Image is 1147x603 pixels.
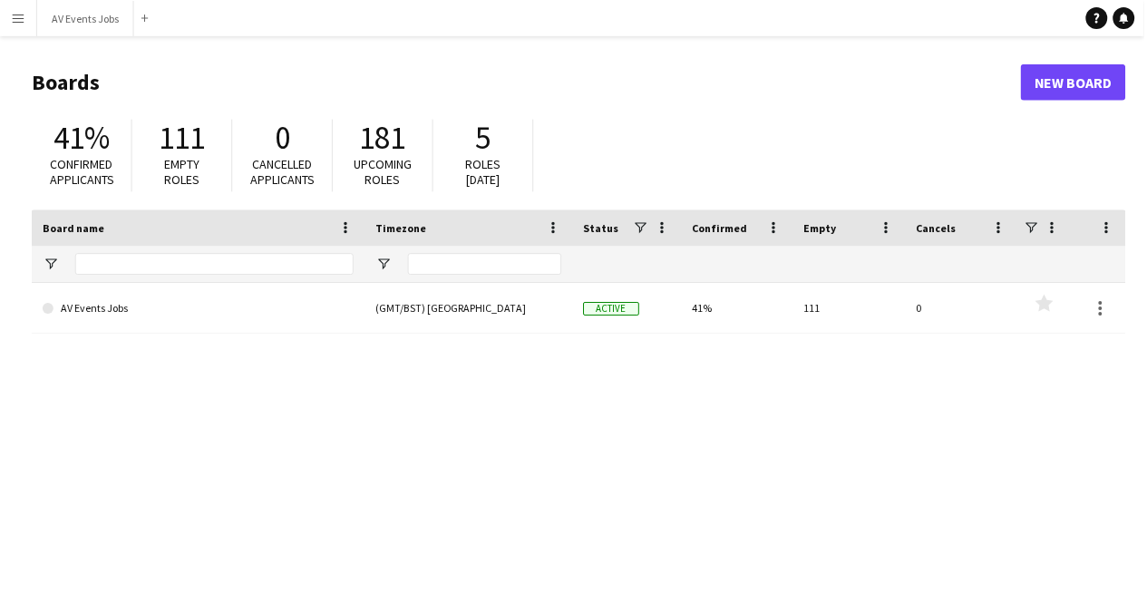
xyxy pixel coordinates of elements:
span: Confirmed [694,222,749,236]
div: 0 [908,284,1020,334]
h1: Boards [32,69,1024,96]
button: Open Filter Menu [43,257,59,273]
button: AV Events Jobs [37,1,134,36]
span: Active [585,303,641,316]
div: 111 [795,284,908,334]
div: (GMT/BST) [GEOGRAPHIC_DATA] [365,284,574,334]
span: Confirmed applicants [50,157,114,189]
span: Cancels [919,222,958,236]
a: AV Events Jobs [43,284,355,335]
span: 5 [477,119,492,159]
span: 111 [160,119,206,159]
span: Status [585,222,620,236]
div: 41% [683,284,795,334]
input: Board name Filter Input [75,254,355,276]
span: Timezone [376,222,427,236]
span: 181 [361,119,407,159]
span: Board name [43,222,104,236]
span: Upcoming roles [355,157,413,189]
span: Roles [DATE] [467,157,502,189]
span: Empty [806,222,839,236]
a: New Board [1024,64,1129,101]
span: 41% [53,119,110,159]
span: 0 [276,119,291,159]
input: Timezone Filter Input [409,254,563,276]
button: Open Filter Menu [376,257,393,273]
span: Cancelled applicants [251,157,316,189]
span: Empty roles [165,157,200,189]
